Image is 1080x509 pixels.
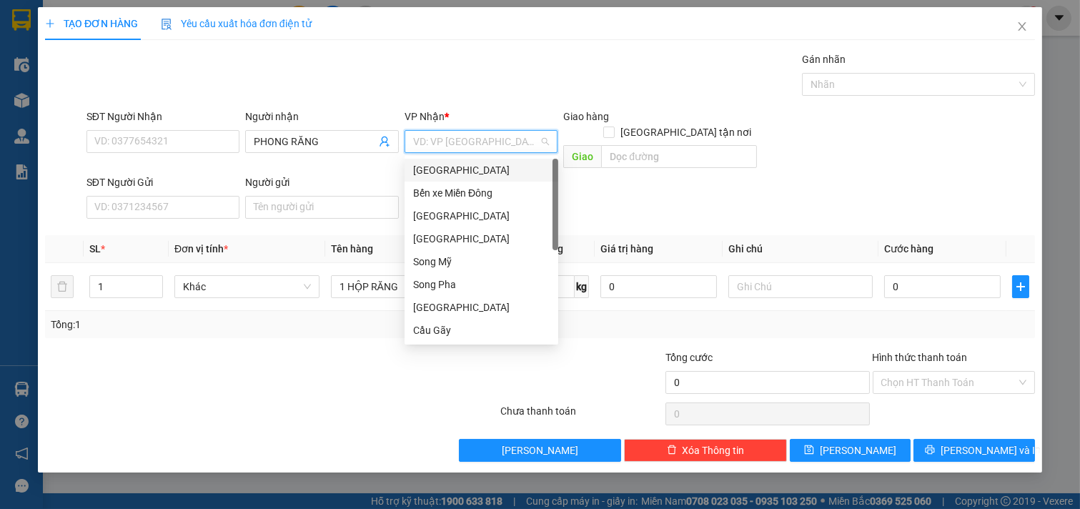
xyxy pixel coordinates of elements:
[884,243,933,254] span: Cước hàng
[405,159,558,182] div: Sài Gòn
[1016,21,1028,32] span: close
[161,18,312,29] span: Yêu cầu xuất hóa đơn điện tử
[405,182,558,204] div: Bến xe Miền Đông
[413,231,550,247] div: [GEOGRAPHIC_DATA]
[1002,7,1042,47] button: Close
[600,275,717,298] input: 0
[941,443,1041,458] span: [PERSON_NAME] và In
[86,109,240,124] div: SĐT Người Nhận
[413,322,550,338] div: Cầu Gãy
[667,445,677,456] span: delete
[1013,281,1029,292] span: plus
[563,145,601,168] span: Giao
[601,145,756,168] input: Dọc đường
[624,439,787,462] button: deleteXóa Thông tin
[174,243,228,254] span: Đơn vị tính
[413,277,550,292] div: Song Pha
[413,208,550,224] div: [GEOGRAPHIC_DATA]
[499,403,665,428] div: Chưa thanh toán
[502,443,578,458] span: [PERSON_NAME]
[804,445,814,456] span: save
[183,276,311,297] span: Khác
[405,273,558,296] div: Song Pha
[45,18,138,29] span: TẠO ĐƠN HÀNG
[1012,275,1029,298] button: plus
[88,21,142,88] b: Gửi khách hàng
[563,111,609,122] span: Giao hàng
[51,275,74,298] button: delete
[405,227,558,250] div: Quảng Sơn
[802,54,846,65] label: Gán nhãn
[600,243,653,254] span: Giá trị hàng
[405,319,558,342] div: Cầu Gãy
[155,18,189,52] img: logo.jpg
[86,174,240,190] div: SĐT Người Gửi
[615,124,757,140] span: [GEOGRAPHIC_DATA] tận nơi
[405,296,558,319] div: Trà Giang
[331,275,476,298] input: VD: Bàn, Ghế
[873,352,968,363] label: Hình thức thanh toán
[120,68,197,86] li: (c) 2017
[665,352,713,363] span: Tổng cước
[331,243,373,254] span: Tên hàng
[913,439,1035,462] button: printer[PERSON_NAME] và In
[925,445,935,456] span: printer
[413,185,550,201] div: Bến xe Miền Đông
[723,235,879,263] th: Ghi chú
[728,275,873,298] input: Ghi Chú
[790,439,911,462] button: save[PERSON_NAME]
[413,254,550,270] div: Song Mỹ
[459,439,622,462] button: [PERSON_NAME]
[575,275,589,298] span: kg
[683,443,745,458] span: Xóa Thông tin
[245,174,399,190] div: Người gửi
[161,19,172,30] img: icon
[45,19,55,29] span: plus
[51,317,417,332] div: Tổng: 1
[413,162,550,178] div: [GEOGRAPHIC_DATA]
[413,300,550,315] div: [GEOGRAPHIC_DATA]
[820,443,896,458] span: [PERSON_NAME]
[405,250,558,273] div: Song Mỹ
[405,204,558,227] div: Ninh Sơn
[120,54,197,66] b: [DOMAIN_NAME]
[18,92,63,159] b: Xe Đăng Nhân
[405,111,445,122] span: VP Nhận
[379,136,390,147] span: user-add
[245,109,399,124] div: Người nhận
[89,243,101,254] span: SL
